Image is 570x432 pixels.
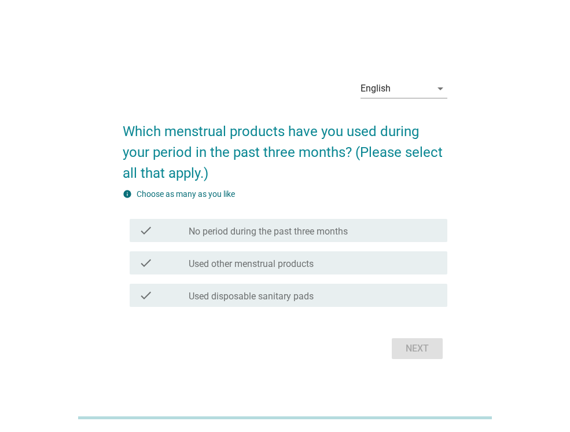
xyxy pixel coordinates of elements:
label: Used disposable sanitary pads [189,291,314,302]
label: Used other menstrual products [189,258,314,270]
i: info [123,189,132,199]
i: check [139,256,153,270]
i: check [139,288,153,302]
label: No period during the past three months [189,226,348,237]
i: arrow_drop_down [433,82,447,96]
label: Choose as many as you like [137,189,235,199]
h2: Which menstrual products have you used during your period in the past three months? (Please selec... [123,109,447,184]
i: check [139,224,153,237]
div: English [361,83,391,94]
